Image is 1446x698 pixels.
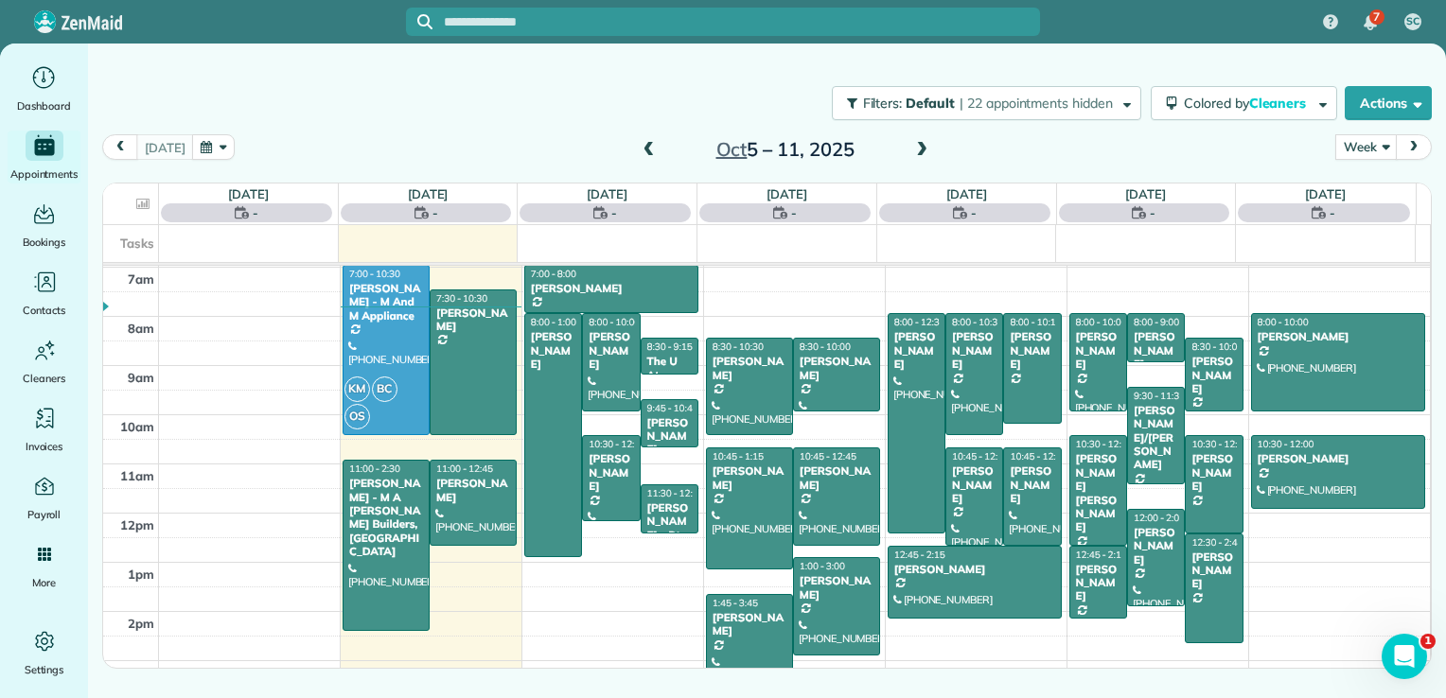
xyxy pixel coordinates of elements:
[26,437,63,456] span: Invoices
[712,611,787,638] div: [PERSON_NAME]
[120,468,154,483] span: 11am
[647,402,698,414] span: 9:45 - 10:45
[1258,438,1314,450] span: 10:30 - 12:00
[1382,634,1427,679] iframe: Intercom live chat
[435,477,511,504] div: [PERSON_NAME]
[952,450,1009,462] span: 10:45 - 12:45
[1076,438,1133,450] span: 10:30 - 12:45
[1190,550,1237,591] div: [PERSON_NAME]
[8,471,80,524] a: Payroll
[1150,203,1155,222] span: -
[1190,355,1237,395] div: [PERSON_NAME]
[712,355,787,382] div: [PERSON_NAME]
[894,316,945,328] span: 8:00 - 12:30
[128,616,154,631] span: 2pm
[10,165,79,183] span: Appointments
[1191,340,1243,353] span: 8:30 - 10:00
[713,597,758,609] span: 1:45 - 3:45
[1133,404,1179,472] div: [PERSON_NAME]/[PERSON_NAME]
[120,236,154,251] span: Tasks
[588,330,634,371] div: [PERSON_NAME]
[971,203,977,222] span: -
[1406,14,1420,29] span: SC
[349,462,400,475] span: 11:00 - 2:30
[436,462,493,475] span: 11:00 - 12:45
[530,282,693,295] div: [PERSON_NAME]
[791,203,797,222] span: -
[863,95,903,112] span: Filters:
[23,369,65,388] span: Cleaners
[1335,134,1397,160] button: Week
[647,340,693,353] span: 8:30 - 9:15
[799,464,874,492] div: [PERSON_NAME]
[951,464,997,505] div: [PERSON_NAME]
[893,330,940,371] div: [PERSON_NAME]
[588,452,634,493] div: [PERSON_NAME]
[1076,549,1127,561] span: 12:45 - 2:15
[646,355,693,395] div: The U At Ledroit
[906,95,956,112] span: Default
[587,186,627,201] a: [DATE]
[1075,452,1121,533] div: [PERSON_NAME] [PERSON_NAME]
[348,477,424,558] div: [PERSON_NAME] - M A [PERSON_NAME] Builders, [GEOGRAPHIC_DATA]
[128,370,154,385] span: 9am
[1257,452,1420,465] div: [PERSON_NAME]
[344,404,370,429] span: OS
[646,501,693,556] div: [PERSON_NAME] - Btn Systems
[1305,186,1346,201] a: [DATE]
[1184,95,1313,112] span: Colored by
[1009,464,1055,505] div: [PERSON_NAME]
[960,95,1113,112] span: | 22 appointments hidden
[228,186,269,201] a: [DATE]
[1350,2,1390,44] div: 7 unread notifications
[1076,316,1127,328] span: 8:00 - 10:00
[1133,330,1179,371] div: [PERSON_NAME]
[435,306,511,334] div: [PERSON_NAME]
[1330,203,1335,222] span: -
[832,86,1141,120] button: Filters: Default | 22 appointments hidden
[531,316,576,328] span: 8:00 - 1:00
[27,505,62,524] span: Payroll
[406,14,432,29] button: Focus search
[23,301,65,320] span: Contacts
[951,330,997,371] div: [PERSON_NAME]
[713,340,764,353] span: 8:30 - 10:30
[646,416,693,457] div: [PERSON_NAME]
[120,517,154,532] span: 12pm
[8,131,80,183] a: Appointments
[8,62,80,115] a: Dashboard
[102,134,138,160] button: prev
[1258,316,1309,328] span: 8:00 - 10:00
[1133,526,1179,567] div: [PERSON_NAME]
[8,335,80,388] a: Cleaners
[799,574,874,602] div: [PERSON_NAME]
[432,203,438,222] span: -
[800,340,851,353] span: 8:30 - 10:00
[1249,95,1310,112] span: Cleaners
[667,139,904,160] h2: 5 – 11, 2025
[1134,512,1185,524] span: 12:00 - 2:00
[589,316,640,328] span: 8:00 - 10:00
[1125,186,1166,201] a: [DATE]
[1396,134,1432,160] button: next
[589,438,645,450] span: 10:30 - 12:15
[800,450,856,462] span: 10:45 - 12:45
[1373,9,1380,25] span: 7
[530,330,576,371] div: [PERSON_NAME]
[531,268,576,280] span: 7:00 - 8:00
[344,376,370,402] span: KM
[716,137,748,161] span: Oct
[952,316,1003,328] span: 8:00 - 10:30
[128,567,154,582] span: 1pm
[647,487,704,499] span: 11:30 - 12:30
[128,321,154,336] span: 8am
[1345,86,1432,120] button: Actions
[1075,563,1121,603] div: [PERSON_NAME]
[1009,330,1055,371] div: [PERSON_NAME]
[1010,316,1061,328] span: 8:00 - 10:15
[408,186,449,201] a: [DATE]
[436,292,487,305] span: 7:30 - 10:30
[17,96,71,115] span: Dashboard
[1420,634,1436,649] span: 1
[946,186,987,201] a: [DATE]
